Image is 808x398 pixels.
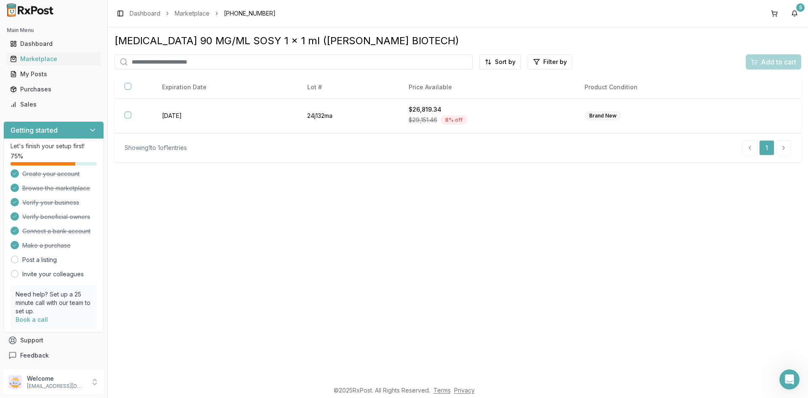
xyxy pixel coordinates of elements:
th: Expiration Date [152,76,297,99]
div: Purchases [10,85,97,93]
div: Showing 1 to 1 of 1 entries [125,144,187,152]
button: Sort by [479,54,521,69]
span: Make a purchase [22,241,71,250]
p: Need help? Set up a 25 minute call with our team to set up. [16,290,92,315]
h2: Main Menu [7,27,101,34]
div: $26,819.34 [409,105,564,114]
p: [EMAIL_ADDRESS][DOMAIN_NAME] [27,383,85,390]
a: Marketplace [7,51,101,67]
iframe: Intercom live chat [779,369,800,390]
span: Verify your business [22,198,79,207]
td: 24j132ma [297,99,399,134]
p: Let's finish your setup first! [11,142,97,150]
a: Marketplace [175,9,210,18]
a: Dashboard [130,9,160,18]
th: Price Available [399,76,574,99]
a: Dashboard [7,36,101,51]
span: Feedback [20,351,49,360]
p: Welcome [27,374,85,383]
img: RxPost Logo [3,3,57,17]
a: Post a listing [22,256,57,264]
button: Sales [3,98,104,111]
span: Create your account [22,170,80,178]
h3: Getting started [11,125,58,135]
a: Purchases [7,82,101,97]
nav: breadcrumb [130,9,276,18]
button: Support [3,333,104,348]
div: Brand New [585,111,621,120]
span: $29,151.46 [409,116,437,124]
button: Purchases [3,83,104,96]
span: Browse the marketplace [22,184,90,192]
a: Invite your colleagues [22,270,84,278]
button: My Posts [3,67,104,81]
span: Filter by [543,58,567,66]
span: [PHONE_NUMBER] [224,9,276,18]
th: Lot # [297,76,399,99]
a: Sales [7,97,101,112]
a: 1 [759,140,774,155]
button: Marketplace [3,52,104,66]
div: Sales [10,100,97,109]
span: Verify beneficial owners [22,213,90,221]
button: Feedback [3,348,104,363]
button: Filter by [528,54,572,69]
th: Product Condition [574,76,738,99]
nav: pagination [742,140,791,155]
td: [DATE] [152,99,297,134]
div: 8 % off [441,115,467,125]
a: Terms [433,387,451,394]
div: Dashboard [10,40,97,48]
span: 75 % [11,152,23,160]
div: My Posts [10,70,97,78]
img: User avatar [8,375,22,389]
button: 5 [788,7,801,20]
span: Connect a bank account [22,227,90,235]
a: Book a call [16,316,48,323]
div: [MEDICAL_DATA] 90 MG/ML SOSY 1 x 1 ml ([PERSON_NAME] BIOTECH) [114,34,801,48]
span: Sort by [495,58,516,66]
div: 5 [796,3,805,12]
div: Marketplace [10,55,97,63]
a: Privacy [454,387,475,394]
button: Dashboard [3,37,104,51]
a: My Posts [7,67,101,82]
